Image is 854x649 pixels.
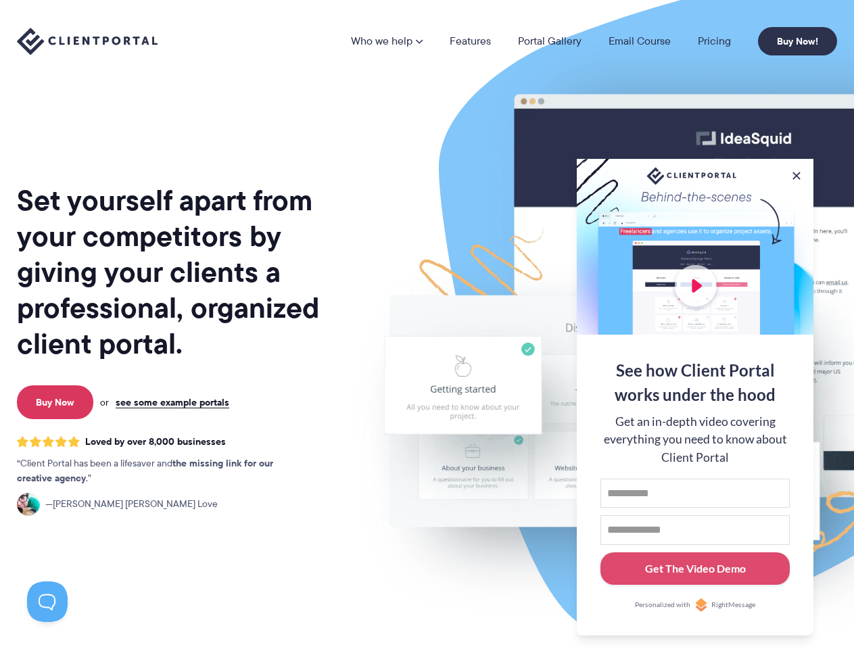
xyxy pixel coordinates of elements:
button: Get The Video Demo [600,552,790,585]
a: Pricing [698,36,731,47]
span: Personalized with [635,600,690,610]
span: RightMessage [711,600,755,610]
a: Email Course [609,36,671,47]
div: See how Client Portal works under the hood [600,358,790,407]
a: Buy Now! [758,27,837,55]
a: Features [450,36,491,47]
a: Buy Now [17,385,93,419]
span: or [100,396,109,408]
span: Loved by over 8,000 businesses [85,436,226,448]
iframe: Toggle Customer Support [27,581,68,622]
a: see some example portals [116,396,229,408]
p: Client Portal has been a lifesaver and . [17,456,301,486]
h1: Set yourself apart from your competitors by giving your clients a professional, organized client ... [17,183,345,362]
div: Get The Video Demo [645,560,746,577]
span: [PERSON_NAME] [PERSON_NAME] Love [45,497,218,512]
a: Who we help [351,36,423,47]
a: Portal Gallery [518,36,582,47]
strong: the missing link for our creative agency [17,456,273,485]
a: Personalized withRightMessage [600,598,790,612]
div: Get an in-depth video covering everything you need to know about Client Portal [600,413,790,466]
img: Personalized with RightMessage [694,598,708,612]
